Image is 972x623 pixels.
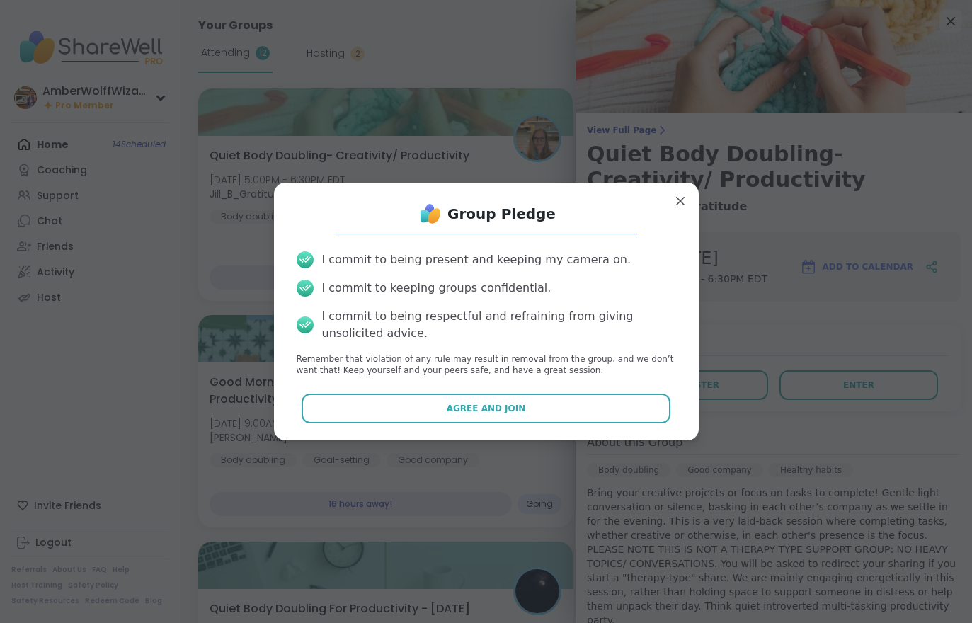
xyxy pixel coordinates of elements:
span: Agree and Join [447,402,526,415]
button: Agree and Join [302,394,670,423]
p: Remember that violation of any rule may result in removal from the group, and we don’t want that!... [297,353,676,377]
h1: Group Pledge [447,204,556,224]
div: I commit to keeping groups confidential. [322,280,551,297]
div: I commit to being respectful and refraining from giving unsolicited advice. [322,308,676,342]
div: I commit to being present and keeping my camera on. [322,251,631,268]
img: ShareWell Logo [416,200,445,228]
